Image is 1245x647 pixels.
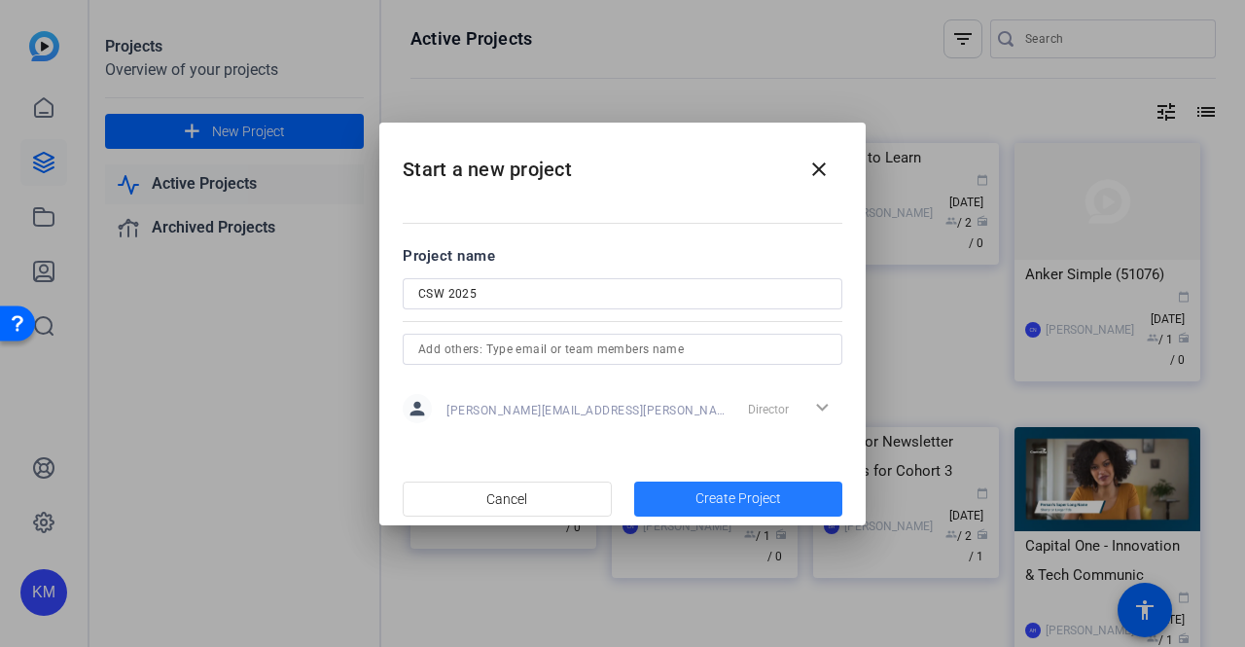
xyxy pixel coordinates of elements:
[634,482,843,517] button: Create Project
[403,394,432,423] mat-icon: person
[379,123,866,201] h2: Start a new project
[695,488,781,509] span: Create Project
[418,338,827,361] input: Add others: Type email or team members name
[486,481,527,518] span: Cancel
[403,482,612,517] button: Cancel
[807,158,831,181] mat-icon: close
[403,245,842,267] div: Project name
[418,282,827,306] input: Enter Project Name
[446,403,726,418] span: [PERSON_NAME][EMAIL_ADDRESS][PERSON_NAME][DOMAIN_NAME]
